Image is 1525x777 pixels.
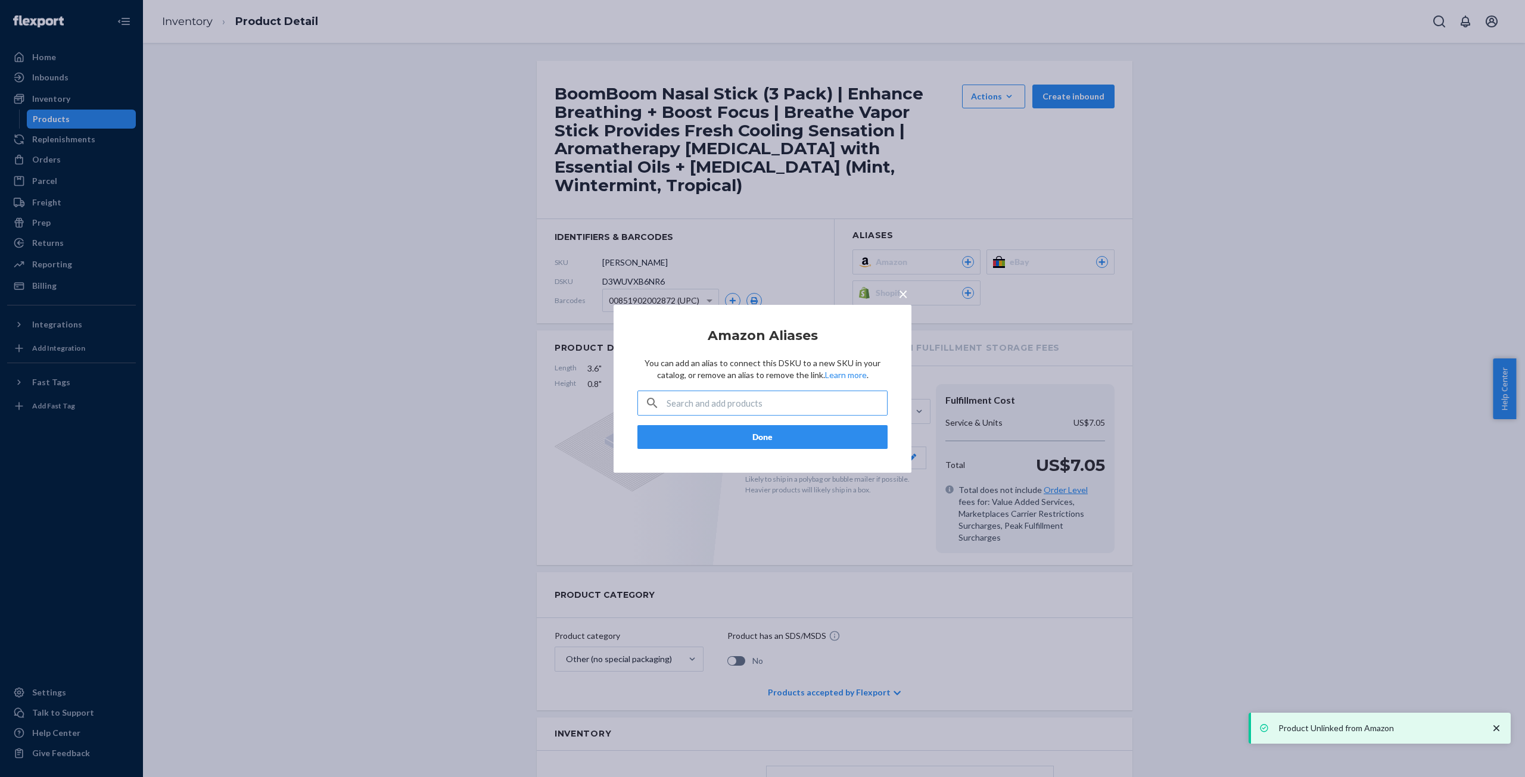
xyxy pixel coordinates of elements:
[898,283,908,303] span: ×
[637,357,888,381] p: You can add an alias to connect this DSKU to a new SKU in your catalog, or remove an alias to rem...
[1490,722,1502,734] svg: close toast
[637,328,888,342] h2: Amazon Aliases
[637,425,888,449] button: Done
[825,370,867,380] a: Learn more
[667,391,887,415] input: Search and add products
[1278,722,1479,734] p: Product Unlinked from Amazon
